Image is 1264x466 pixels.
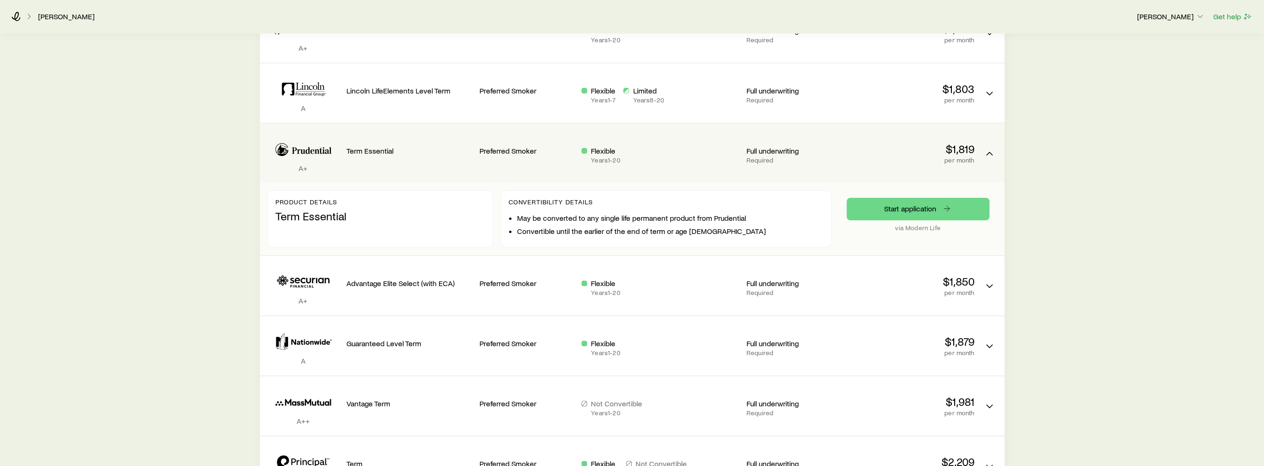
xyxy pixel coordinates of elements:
button: [PERSON_NAME] [1137,11,1205,23]
p: Term Essential [346,146,472,155]
li: May be converted to any single life permanent product from Prudential [517,213,824,223]
p: Advantage Elite Select (with ECA) [346,279,472,288]
p: A [267,103,339,113]
p: Required [746,289,841,296]
p: Years 1 - 7 [591,96,616,104]
p: Flexible [591,86,616,95]
p: per month [848,349,974,357]
p: Required [746,349,841,357]
p: Required [746,36,841,44]
p: A++ [267,416,339,426]
p: A+ [267,43,339,53]
p: A+ [267,163,339,173]
p: $1,819 [848,142,974,155]
button: Get help [1213,11,1253,22]
p: Years 1 - 20 [591,289,620,296]
p: Required [746,156,841,164]
p: Years 8 - 20 [633,96,664,104]
p: via Modern Life [847,224,989,232]
p: Limited [633,86,664,95]
li: Convertible until the earlier of the end of term or age [DEMOGRAPHIC_DATA] [517,226,824,236]
p: Convertibility Details [509,198,824,206]
p: Not Convertible [591,399,642,408]
p: Full underwriting [746,86,841,95]
p: Vantage Term [346,399,472,408]
p: Full underwriting [746,399,841,408]
p: Required [746,96,841,104]
p: A+ [267,296,339,305]
p: Term Essential [275,210,485,223]
p: Preferred Smoker [479,146,574,155]
a: [PERSON_NAME] [38,12,95,21]
p: Years 1 - 20 [591,349,620,357]
p: Full underwriting [746,279,841,288]
p: per month [848,156,974,164]
p: A [267,356,339,365]
p: per month [848,289,974,296]
a: Start application [847,198,989,220]
p: per month [848,36,974,44]
p: Flexible [591,146,620,155]
p: Years 1 - 20 [591,36,642,44]
p: $1,879 [848,335,974,348]
p: [PERSON_NAME] [1137,12,1205,21]
p: Flexible [591,339,620,348]
p: $1,850 [848,275,974,288]
p: Preferred Smoker [479,339,574,348]
p: per month [848,96,974,104]
p: Flexible [591,279,620,288]
p: Guaranteed Level Term [346,339,472,348]
p: Years 1 - 20 [591,409,642,417]
p: Years 1 - 20 [591,156,620,164]
p: Preferred Smoker [479,279,574,288]
p: per month [848,409,974,417]
p: Lincoln LifeElements Level Term [346,86,472,95]
p: $1,981 [848,395,974,408]
p: $1,803 [848,82,974,95]
p: Full underwriting [746,146,841,155]
p: Full underwriting [746,339,841,348]
p: Product details [275,198,485,206]
p: Required [746,409,841,417]
p: Preferred Smoker [479,86,574,95]
p: Preferred Smoker [479,399,574,408]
